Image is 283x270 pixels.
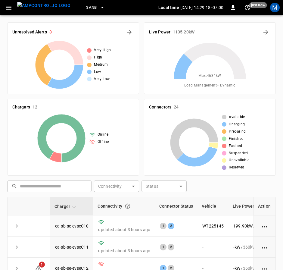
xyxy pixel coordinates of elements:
span: Available [229,114,245,120]
h6: Chargers [12,104,30,111]
span: Charger [54,203,78,210]
span: 1 [39,262,45,268]
h6: Unresolved Alerts [12,29,47,36]
td: - [197,237,229,258]
h6: 12 [33,104,37,111]
th: Action [253,197,275,215]
div: 1 [160,223,166,229]
h6: 3 [49,29,52,36]
p: 199.90 kW [233,223,253,229]
p: - kW [233,244,240,250]
span: Medium [94,62,108,68]
div: 2 [168,244,174,250]
span: Online [98,132,108,138]
h6: Live Power [149,29,170,36]
button: SanB [84,2,107,14]
button: set refresh interval [243,3,252,12]
p: [DATE] 14:29:18 -07:00 [180,5,223,11]
span: Very Low [94,76,110,82]
span: Very High [94,47,111,53]
span: Finished [229,136,244,142]
span: Unavailable [229,157,249,163]
span: Low [94,69,101,75]
th: Connector Status [155,197,197,215]
p: updated about 3 hours ago [98,227,150,233]
button: Energy Overview [261,27,271,37]
button: expand row [12,221,21,231]
a: WT-225145 [202,224,224,228]
span: Suspended [229,150,248,156]
span: Max. 4634 kW [198,73,221,79]
button: expand row [12,243,21,252]
div: profile-icon [270,3,280,12]
div: action cell options [261,223,269,229]
div: 1 [160,244,166,250]
span: Load Management = Dynamic [184,83,235,89]
span: just now [249,2,267,8]
div: / 360 kW [233,223,268,229]
a: ca-sb-se-evseC11 [55,245,89,250]
div: / 360 kW [233,244,268,250]
p: Local time [158,5,179,11]
h6: Connectors [149,104,171,111]
p: updated about 3 hours ago [98,248,150,254]
div: Connectivity [98,201,151,212]
img: ampcontrol.io logo [17,2,70,9]
button: Connection between the charger and our software. [122,201,133,212]
span: Preparing [229,129,246,135]
div: 2 [168,223,174,229]
th: Vehicle [197,197,229,215]
span: Reserved [229,165,244,171]
div: action cell options [261,244,269,250]
button: All Alerts [124,27,134,37]
h6: 1135.20 kW [173,29,194,36]
a: ca-sb-se-evseC10 [55,224,89,228]
span: SanB [86,4,97,11]
span: High [94,55,102,61]
th: Live Power [229,197,273,215]
span: Charging [229,121,245,127]
span: Offline [98,139,109,145]
span: Faulted [229,143,242,149]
